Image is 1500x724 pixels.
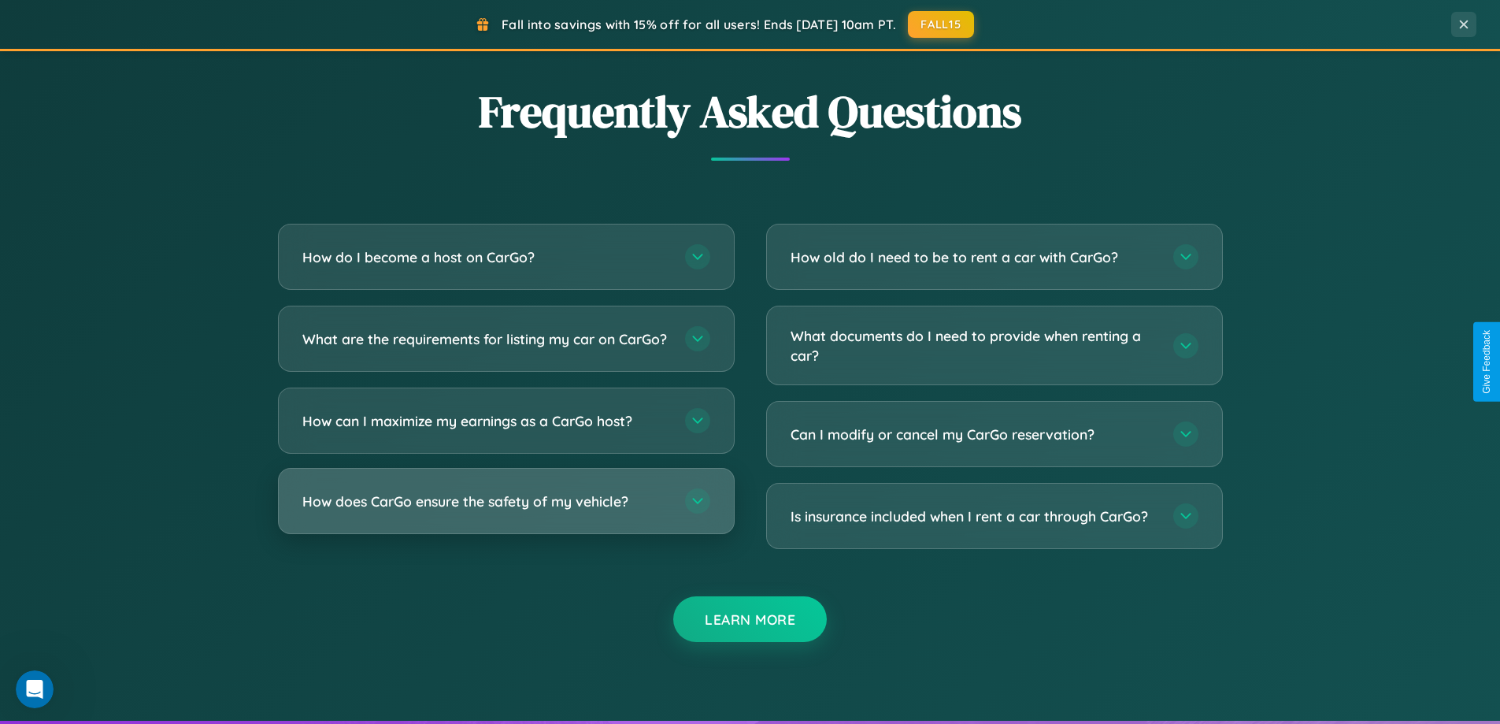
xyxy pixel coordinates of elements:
[1481,330,1492,394] div: Give Feedback
[278,81,1223,142] h2: Frequently Asked Questions
[673,596,827,642] button: Learn More
[302,411,669,431] h3: How can I maximize my earnings as a CarGo host?
[302,247,669,267] h3: How do I become a host on CarGo?
[791,425,1157,444] h3: Can I modify or cancel my CarGo reservation?
[16,670,54,708] iframe: Intercom live chat
[302,492,669,511] h3: How does CarGo ensure the safety of my vehicle?
[791,247,1157,267] h3: How old do I need to be to rent a car with CarGo?
[791,326,1157,365] h3: What documents do I need to provide when renting a car?
[302,329,669,349] h3: What are the requirements for listing my car on CarGo?
[908,11,974,38] button: FALL15
[502,17,896,32] span: Fall into savings with 15% off for all users! Ends [DATE] 10am PT.
[791,507,1157,526] h3: Is insurance included when I rent a car through CarGo?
